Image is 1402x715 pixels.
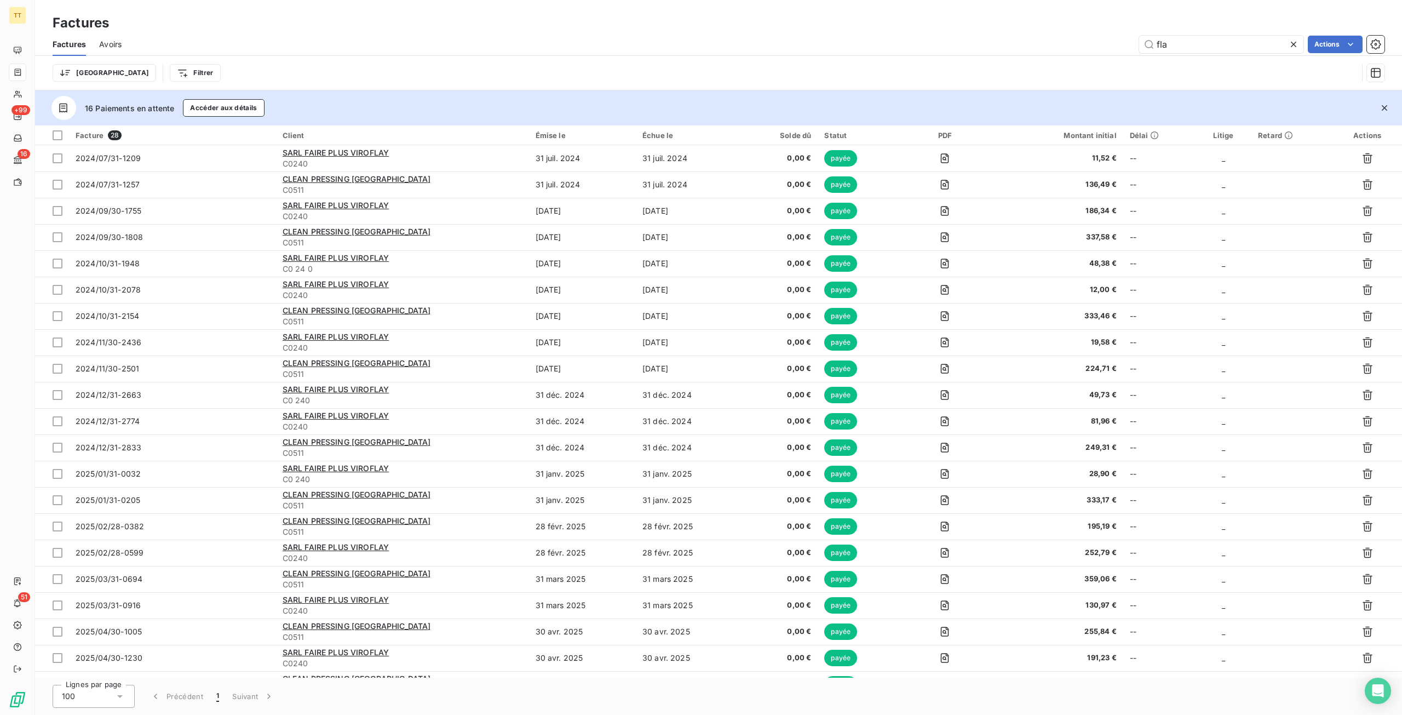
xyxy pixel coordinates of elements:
[824,282,857,298] span: payée
[1222,416,1225,426] span: _
[749,337,811,348] span: 0,00 €
[1123,356,1196,382] td: --
[1202,131,1245,140] div: Litige
[824,518,857,535] span: payée
[283,395,522,406] span: C0 240
[997,390,1117,401] span: 49,73 €
[749,390,811,401] span: 0,00 €
[53,13,109,33] h3: Factures
[749,258,811,269] span: 0,00 €
[536,131,629,140] div: Émise le
[749,468,811,479] span: 0,00 €
[824,571,857,587] span: payée
[906,131,983,140] div: PDF
[283,500,522,511] span: C0511
[170,64,220,82] button: Filtrer
[997,258,1117,269] span: 48,38 €
[76,232,143,242] span: 2024/09/30-1808
[749,653,811,663] span: 0,00 €
[1123,171,1196,198] td: --
[997,442,1117,453] span: 249,31 €
[1123,408,1196,434] td: --
[283,553,522,564] span: C0240
[76,574,142,584] span: 2025/03/31-0694
[1123,329,1196,356] td: --
[283,437,431,447] span: CLEAN PRESSING [GEOGRAPHIC_DATA]
[1123,145,1196,171] td: --
[1222,364,1225,373] span: _
[997,153,1117,164] span: 11,52 €
[283,148,389,157] span: SARL FAIRE PLUS VIROFLAY
[529,566,636,592] td: 31 mars 2025
[85,102,174,114] span: 16 Paiements en attente
[1222,469,1225,478] span: _
[824,308,857,324] span: payée
[9,7,26,24] div: TT
[76,206,141,215] span: 2024/09/30-1755
[997,521,1117,532] span: 195,19 €
[76,180,140,189] span: 2024/07/31-1257
[283,185,522,196] span: C0511
[997,337,1117,348] span: 19,58 €
[283,201,389,210] span: SARL FAIRE PLUS VIROFLAY
[824,624,857,640] span: payée
[529,461,636,487] td: 31 janv. 2025
[283,579,522,590] span: C0511
[283,411,389,420] span: SARL FAIRE PLUS VIROFLAY
[1123,645,1196,671] td: --
[283,253,389,262] span: SARL FAIRE PLUS VIROFLAY
[1222,153,1225,163] span: _
[636,250,743,277] td: [DATE]
[62,691,75,702] span: 100
[283,605,522,616] span: C0240
[997,131,1117,140] div: Montant initial
[76,390,141,399] span: 2024/12/31-2663
[76,259,140,268] span: 2024/10/31-1948
[283,342,522,353] span: C0240
[9,691,26,708] img: Logo LeanPay
[636,329,743,356] td: [DATE]
[76,153,141,163] span: 2024/07/31-1209
[1139,36,1303,53] input: Rechercher
[529,487,636,513] td: 31 janv. 2025
[824,492,857,508] span: payée
[1222,390,1225,399] span: _
[749,600,811,611] span: 0,00 €
[283,490,431,499] span: CLEAN PRESSING [GEOGRAPHIC_DATA]
[636,487,743,513] td: 31 janv. 2025
[636,645,743,671] td: 30 avr. 2025
[749,416,811,427] span: 0,00 €
[1222,338,1225,347] span: _
[997,574,1117,585] span: 359,06 €
[824,597,857,614] span: payée
[824,466,857,482] span: payée
[1123,487,1196,513] td: --
[1222,495,1225,505] span: _
[1123,540,1196,566] td: --
[997,284,1117,295] span: 12,00 €
[76,469,141,478] span: 2025/01/31-0032
[283,621,431,631] span: CLEAN PRESSING [GEOGRAPHIC_DATA]
[76,364,139,373] span: 2024/11/30-2501
[1222,522,1225,531] span: _
[824,176,857,193] span: payée
[636,540,743,566] td: 28 févr. 2025
[216,691,219,702] span: 1
[997,416,1117,427] span: 81,96 €
[824,334,857,351] span: payée
[749,232,811,243] span: 0,00 €
[1222,311,1225,321] span: _
[1123,461,1196,487] td: --
[283,237,522,248] span: C0511
[1123,250,1196,277] td: --
[1222,574,1225,584] span: _
[997,600,1117,611] span: 130,97 €
[283,658,522,669] span: C0240
[529,224,636,250] td: [DATE]
[283,595,389,604] span: SARL FAIRE PLUS VIROFLAY
[76,495,140,505] span: 2025/01/31-0205
[749,153,811,164] span: 0,00 €
[283,211,522,222] span: C0240
[143,685,210,708] button: Précédent
[283,448,522,459] span: C0511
